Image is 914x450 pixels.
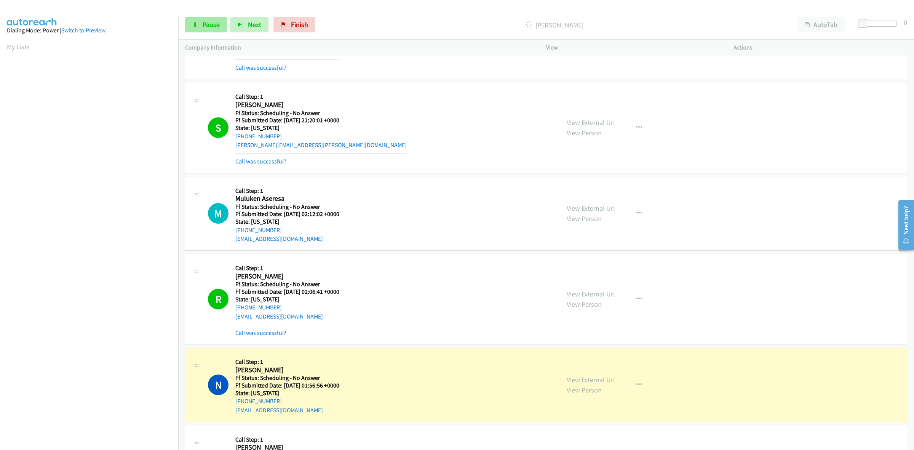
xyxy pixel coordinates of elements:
[185,17,227,32] a: Pause
[235,366,339,375] h2: [PERSON_NAME]
[235,203,339,211] h5: Ff Status: Scheduling - No Answer
[235,313,323,320] a: [EMAIL_ADDRESS][DOMAIN_NAME]
[61,27,105,34] a: Switch to Preview
[235,194,339,203] h2: Muluken Aseresa
[567,128,602,137] a: View Person
[235,64,286,71] a: Call was successful?
[203,20,220,29] span: Pause
[235,158,286,165] a: Call was successful?
[7,26,171,35] div: Dialing Mode: Power |
[235,329,286,336] a: Call was successful?
[235,124,407,132] h5: State: [US_STATE]
[208,117,228,138] h1: S
[567,204,615,213] a: View External Url
[235,141,407,149] a: [PERSON_NAME][EMAIL_ADDRESS][PERSON_NAME][DOMAIN_NAME]
[235,272,339,281] h2: [PERSON_NAME]
[904,17,907,27] div: 0
[235,133,282,140] a: [PHONE_NUMBER]
[733,43,907,52] p: Actions
[862,21,897,27] div: Delay between calls (in seconds)
[235,264,339,272] h5: Call Step: 1
[235,226,282,234] a: [PHONE_NUMBER]
[567,386,602,394] a: View Person
[230,17,268,32] button: Next
[248,20,261,29] span: Next
[185,43,532,52] p: Company Information
[797,17,845,32] button: AutoTab
[235,218,339,226] h5: State: [US_STATE]
[235,288,339,296] h5: Ff Submitted Date: [DATE] 02:06:41 +0000
[291,20,308,29] span: Finish
[208,375,228,395] h1: N
[567,118,615,127] a: View External Url
[235,210,339,218] h5: Ff Submitted Date: [DATE] 02:12:02 +0000
[235,407,323,414] a: [EMAIL_ADDRESS][DOMAIN_NAME]
[235,235,323,242] a: [EMAIL_ADDRESS][DOMAIN_NAME]
[235,436,365,444] h5: Call Step: 1
[273,17,315,32] a: Finish
[235,109,407,117] h5: Ff Status: Scheduling - No Answer
[235,382,339,389] h5: Ff Submitted Date: [DATE] 01:56:56 +0000
[892,195,914,255] iframe: Resource Center
[208,203,228,224] h1: M
[235,187,339,195] h5: Call Step: 1
[546,43,720,52] p: View
[235,296,339,303] h5: State: [US_STATE]
[567,300,602,309] a: View Person
[326,20,784,30] p: [PERSON_NAME]
[235,358,339,366] h5: Call Step: 1
[235,101,407,109] h2: [PERSON_NAME]
[567,290,615,298] a: View External Url
[7,59,178,421] iframe: Dialpad
[567,214,602,223] a: View Person
[235,397,282,405] a: [PHONE_NUMBER]
[235,389,339,397] h5: State: [US_STATE]
[7,42,30,51] a: My Lists
[235,93,407,101] h5: Call Step: 1
[235,304,282,311] a: [PHONE_NUMBER]
[235,280,339,288] h5: Ff Status: Scheduling - No Answer
[235,117,407,124] h5: Ff Submitted Date: [DATE] 21:20:01 +0000
[208,289,228,309] h1: R
[567,375,615,384] a: View External Url
[235,374,339,382] h5: Ff Status: Scheduling - No Answer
